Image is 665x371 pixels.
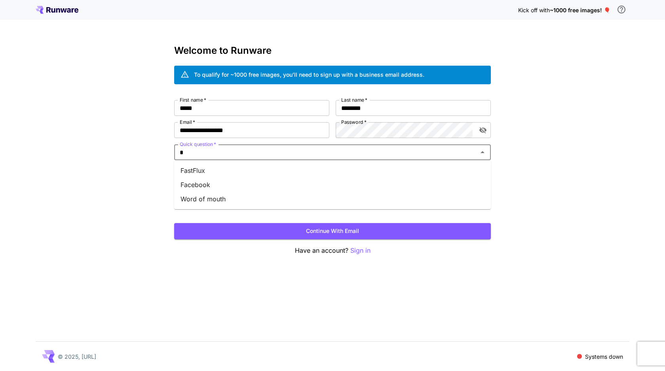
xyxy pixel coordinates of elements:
[476,123,490,137] button: toggle password visibility
[174,45,491,56] h3: Welcome to Runware
[341,97,367,103] label: Last name
[614,2,629,17] button: In order to qualify for free credit, you need to sign up with a business email address and click ...
[180,141,216,148] label: Quick question
[341,119,367,125] label: Password
[174,163,491,178] li: FastFlux
[174,223,491,239] button: Continue with email
[180,97,206,103] label: First name
[194,70,424,79] div: To qualify for ~1000 free images, you’ll need to sign up with a business email address.
[180,119,195,125] label: Email
[550,7,610,13] span: ~1000 free images! 🎈
[585,352,623,361] p: Systems down
[174,246,491,256] p: Have an account?
[58,352,96,361] p: © 2025, [URL]
[174,178,491,192] li: Facebook
[518,7,550,13] span: Kick off with
[350,246,370,256] button: Sign in
[174,192,491,206] li: Word of mouth
[477,147,488,158] button: Close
